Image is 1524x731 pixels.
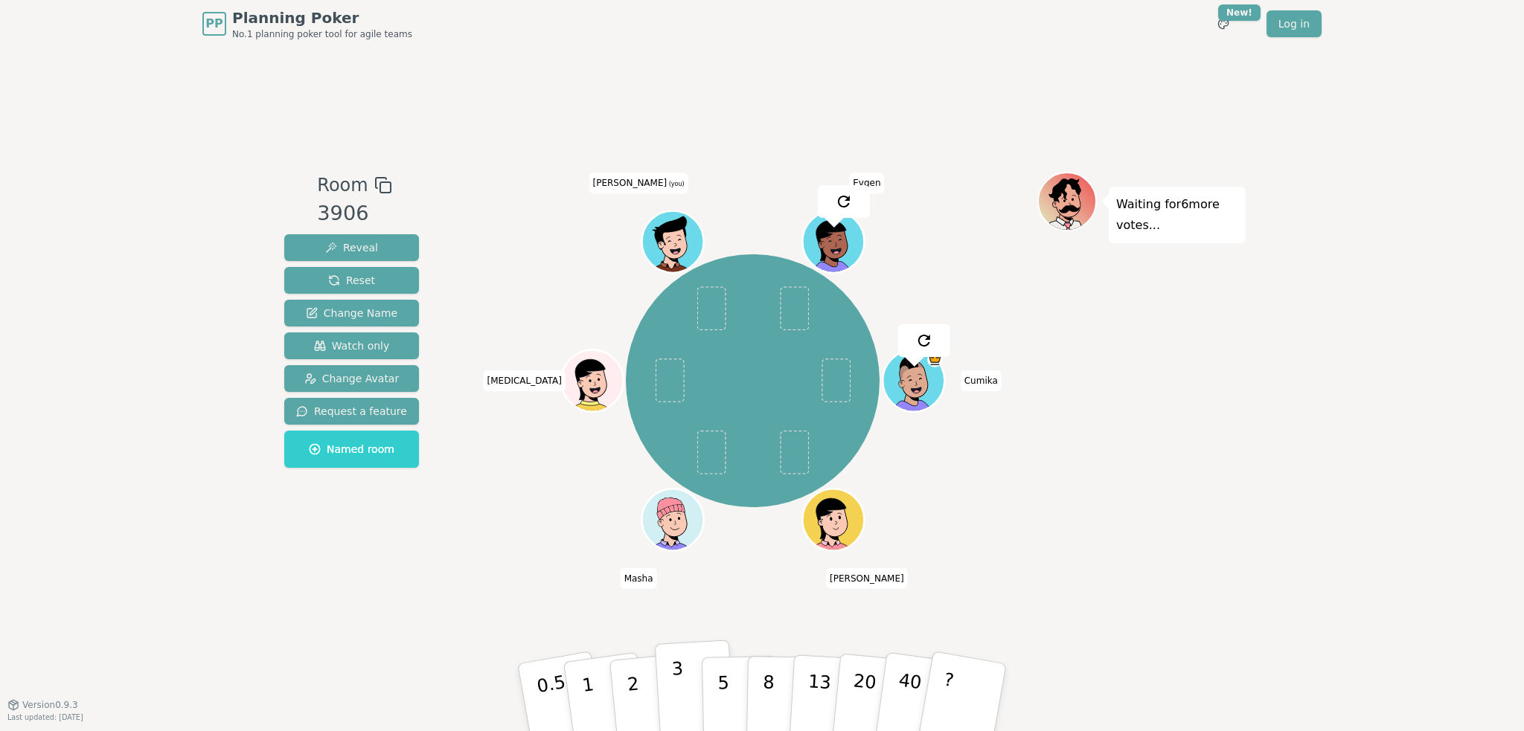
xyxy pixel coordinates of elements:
[7,699,78,711] button: Version0.9.3
[284,300,419,326] button: Change Name
[7,713,83,721] span: Last updated: [DATE]
[309,442,394,457] span: Named room
[296,404,407,419] span: Request a feature
[306,306,397,321] span: Change Name
[1218,4,1261,21] div: New!
[284,398,419,425] button: Request a feature
[826,567,908,588] span: Click to change your name
[1210,10,1237,37] button: New!
[284,332,419,359] button: Watch only
[667,181,685,187] span: (you)
[284,365,419,392] button: Change Avatar
[621,567,657,588] span: Click to change your name
[927,352,943,367] span: Cumika is the host
[284,234,419,261] button: Reveal
[202,7,412,40] a: PPPlanning PokerNo.1 planning poker tool for agile teams
[328,273,375,288] span: Reset
[314,338,390,353] span: Watch only
[232,7,412,28] span: Planning Poker
[915,332,932,350] img: reset
[284,267,419,294] button: Reset
[317,172,368,199] span: Room
[484,370,566,391] span: Click to change your name
[205,15,222,33] span: PP
[284,431,419,468] button: Named room
[304,371,400,386] span: Change Avatar
[1267,10,1322,37] a: Log in
[589,173,688,193] span: Click to change your name
[834,193,852,210] img: reset
[849,173,884,193] span: Click to change your name
[22,699,78,711] span: Version 0.9.3
[644,213,702,271] button: Click to change your avatar
[961,370,1002,391] span: Click to change your name
[325,240,378,255] span: Reveal
[1116,194,1238,236] p: Waiting for 6 more votes...
[317,199,391,229] div: 3906
[232,28,412,40] span: No.1 planning poker tool for agile teams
